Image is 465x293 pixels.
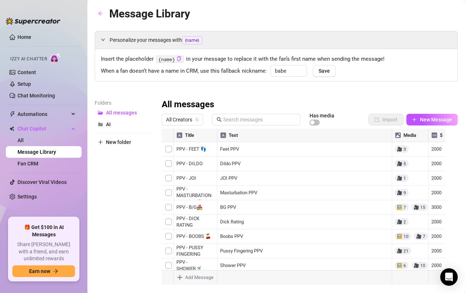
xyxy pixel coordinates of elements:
button: All messages [95,107,153,119]
a: Setup [17,81,31,87]
article: Has media [310,113,334,118]
span: arrow-left [98,11,103,16]
a: Chat Monitoring [17,93,55,99]
button: AI [95,119,153,130]
span: Chat Copilot [17,123,69,135]
img: AI Chatter [50,53,61,63]
span: New folder [106,139,131,145]
span: thunderbolt [9,111,15,117]
span: expanded [101,37,105,42]
span: folder [98,122,103,127]
a: Message Library [17,149,56,155]
span: {name} [182,36,202,44]
button: Click to Copy [177,56,181,62]
a: Fan CRM [17,161,38,166]
span: Automations [17,108,69,120]
a: Content [17,69,36,75]
button: Save [313,65,336,77]
span: plus [98,140,103,145]
span: All Creators [166,114,199,125]
span: search [217,117,222,122]
a: All [17,137,24,143]
div: Open Intercom Messenger [440,268,458,286]
button: New Message [406,114,458,125]
span: When a fan doesn’t have a name in CRM, use this fallback nickname: [101,67,267,76]
img: logo-BBDzfeDw.svg [6,17,60,25]
code: {name} [156,56,184,63]
span: AI [106,121,111,127]
span: 🎁 Get $100 in AI Messages [12,224,75,238]
h3: All messages [162,99,214,111]
a: Settings [17,194,37,200]
button: Import [369,114,403,125]
img: Chat Copilot [9,126,14,131]
div: Personalize your messages with{name} [95,31,457,49]
span: Personalize your messages with [110,36,452,44]
span: All messages [106,110,137,116]
span: Insert the placeholder in your message to replace it with the fan’s first name when sending the m... [101,55,452,64]
span: team [195,117,199,122]
a: Discover Viral Videos [17,179,67,185]
span: Earn now [29,268,50,274]
span: Izzy AI Chatter [10,56,47,63]
span: Share [PERSON_NAME] with a friend, and earn unlimited rewards [12,241,75,262]
article: Folders [95,99,153,107]
article: Message Library [109,5,190,22]
button: New folder [95,136,153,148]
button: Earn nowarrow-right [12,265,75,277]
span: copy [177,56,181,61]
input: Search messages [223,116,296,124]
span: arrow-right [53,269,58,274]
span: Save [319,68,330,74]
a: Home [17,34,31,40]
span: plus [412,117,417,122]
span: folder-open [98,110,103,115]
span: New Message [420,117,452,123]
